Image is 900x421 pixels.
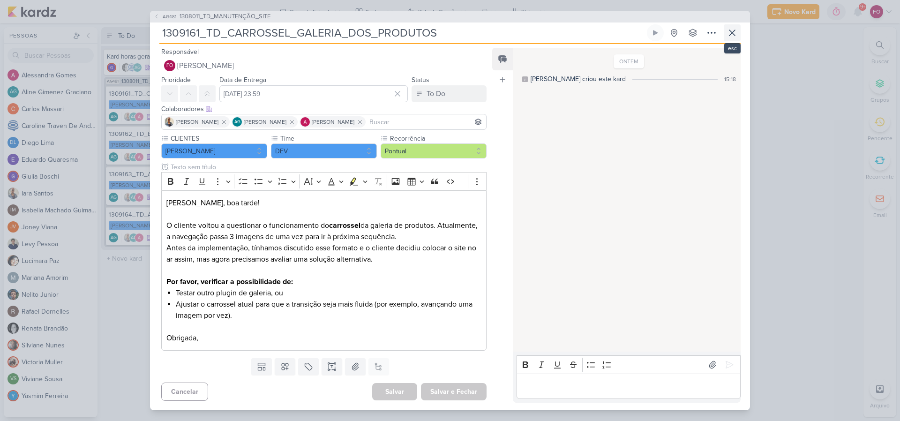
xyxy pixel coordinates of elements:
div: Editor editing area: main [161,190,487,351]
input: Kard Sem Título [159,24,645,41]
div: esc [724,43,741,53]
button: Cancelar [161,383,208,401]
p: AG [234,120,240,125]
button: Pontual [381,143,487,158]
p: FO [166,63,173,68]
label: Responsável [161,48,199,56]
input: Select a date [219,85,408,102]
div: Aline Gimenez Graciano [232,117,242,127]
label: Time [279,134,377,143]
div: [PERSON_NAME] criou este kard [531,74,626,84]
span: [PERSON_NAME] [176,118,218,126]
div: Colaboradores [161,104,487,114]
div: Editor editing area: main [517,374,741,399]
li: Ajustar o carrossel atual para que a transição seja mais fluida (por exemplo, avançando uma image... [176,299,481,321]
div: Editor toolbar [161,172,487,190]
span: [PERSON_NAME] [244,118,286,126]
button: DEV [271,143,377,158]
label: Prioridade [161,76,191,84]
label: Recorrência [389,134,487,143]
input: Texto sem título [169,162,487,172]
div: Ligar relógio [652,29,659,37]
img: Iara Santos [165,117,174,127]
strong: carrossel [329,221,360,230]
li: Testar outro plugin de galeria, ou [176,287,481,299]
input: Buscar [367,116,484,128]
p: [PERSON_NAME], boa tarde! O cliente voltou a questionar o funcionamento do da galeria de produtos... [166,197,481,242]
p: Antes da implementação, tínhamos discutido esse formato e o cliente decidiu colocar o site no ar ... [166,242,481,276]
span: [PERSON_NAME] [312,118,354,126]
button: To Do [412,85,487,102]
button: [PERSON_NAME] [161,143,267,158]
div: Fabio Oliveira [164,60,175,71]
label: CLIENTES [170,134,267,143]
strong: Por favor, verificar a possibilidade de: [166,277,293,286]
button: FO [PERSON_NAME] [161,57,487,74]
div: Editor toolbar [517,355,741,374]
label: Data de Entrega [219,76,266,84]
span: [PERSON_NAME] [177,60,234,71]
div: To Do [427,88,445,99]
label: Status [412,76,429,84]
img: Alessandra Gomes [300,117,310,127]
p: Obrigada, [166,321,481,344]
div: 15:18 [724,75,736,83]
